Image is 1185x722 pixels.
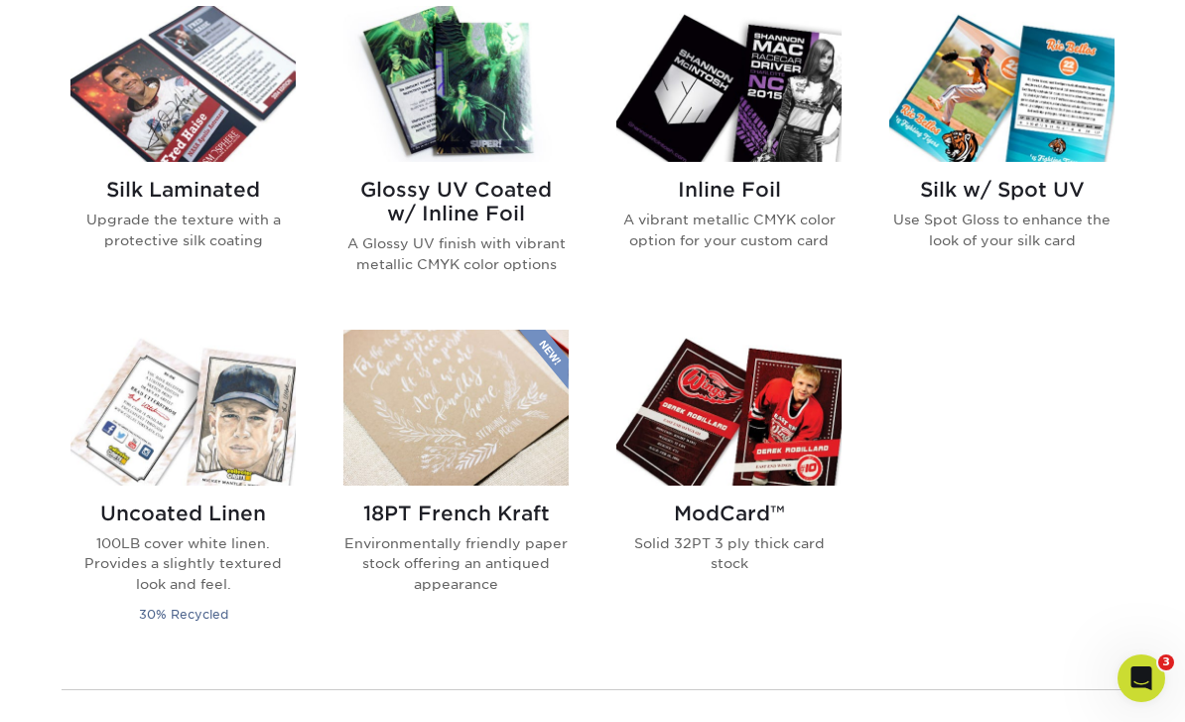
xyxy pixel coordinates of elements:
[70,533,296,594] p: 100LB cover white linen. Provides a slightly textured look and feel.
[889,6,1115,162] img: Silk w/ Spot UV Trading Cards
[616,6,842,306] a: Inline Foil Trading Cards Inline Foil A vibrant metallic CMYK color option for your custom card
[343,330,569,486] img: 18PT French Kraft Trading Cards
[70,6,296,306] a: Silk Laminated Trading Cards Silk Laminated Upgrade the texture with a protective silk coating
[343,178,569,225] h2: Glossy UV Coated w/ Inline Foil
[343,330,569,650] a: 18PT French Kraft Trading Cards 18PT French Kraft Environmentally friendly paper stock offering a...
[616,502,842,525] h2: ModCard™
[616,330,842,650] a: ModCard™ Trading Cards ModCard™ Solid 32PT 3 ply thick card stock
[70,6,296,162] img: Silk Laminated Trading Cards
[343,6,569,306] a: Glossy UV Coated w/ Inline Foil Trading Cards Glossy UV Coated w/ Inline Foil A Glossy UV finish ...
[616,210,842,250] p: A vibrant metallic CMYK color option for your custom card
[70,330,296,486] img: Uncoated Linen Trading Cards
[343,6,569,162] img: Glossy UV Coated w/ Inline Foil Trading Cards
[616,6,842,162] img: Inline Foil Trading Cards
[889,178,1115,202] h2: Silk w/ Spot UV
[70,330,296,650] a: Uncoated Linen Trading Cards Uncoated Linen 100LB cover white linen. Provides a slightly textured...
[70,502,296,525] h2: Uncoated Linen
[616,178,842,202] h2: Inline Foil
[616,533,842,574] p: Solid 32PT 3 ply thick card stock
[70,210,296,250] p: Upgrade the texture with a protective silk coating
[616,330,842,486] img: ModCard™ Trading Cards
[70,178,296,202] h2: Silk Laminated
[139,607,228,622] small: 30% Recycled
[889,6,1115,306] a: Silk w/ Spot UV Trading Cards Silk w/ Spot UV Use Spot Gloss to enhance the look of your silk card
[889,210,1115,250] p: Use Spot Gloss to enhance the look of your silk card
[519,330,569,389] img: New Product
[343,233,569,274] p: A Glossy UV finish with vibrant metallic CMYK color options
[1118,654,1165,702] iframe: Intercom live chat
[343,502,569,525] h2: 18PT French Kraft
[343,533,569,594] p: Environmentally friendly paper stock offering an antiqued appearance
[1158,654,1174,670] span: 3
